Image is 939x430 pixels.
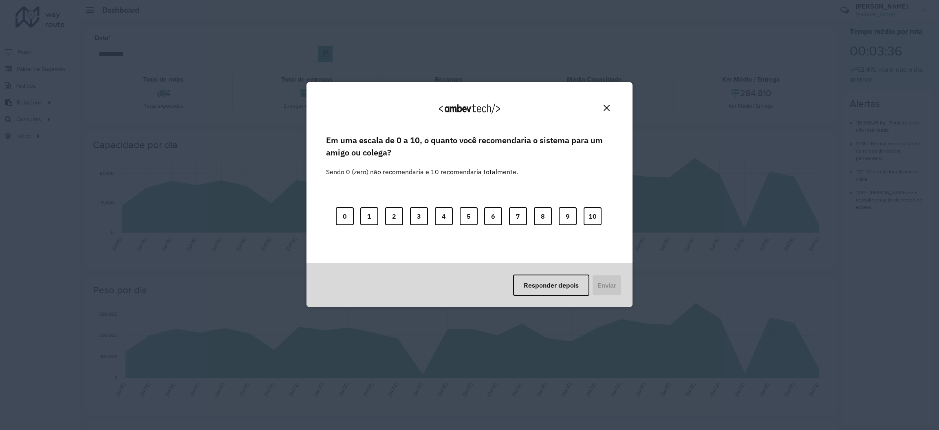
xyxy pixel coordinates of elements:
[326,157,518,177] label: Sendo 0 (zero) não recomendaria e 10 recomendaria totalmente.
[460,207,478,225] button: 5
[435,207,453,225] button: 4
[509,207,527,225] button: 7
[410,207,428,225] button: 3
[439,104,500,114] img: Logo Ambevtech
[513,275,589,296] button: Responder depois
[600,102,613,114] button: Close
[326,134,613,159] label: Em uma escala de 0 a 10, o quanto você recomendaria o sistema para um amigo ou colega?
[336,207,354,225] button: 0
[360,207,378,225] button: 1
[484,207,502,225] button: 6
[559,207,577,225] button: 9
[534,207,552,225] button: 8
[584,207,602,225] button: 10
[385,207,403,225] button: 2
[604,105,610,111] img: Close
